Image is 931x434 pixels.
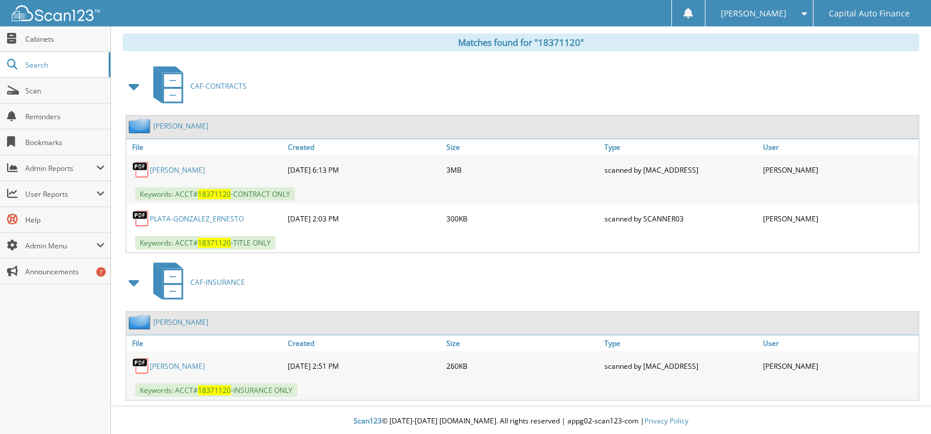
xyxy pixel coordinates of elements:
[443,139,602,155] a: Size
[132,357,150,375] img: PDF.png
[132,161,150,179] img: PDF.png
[150,361,205,371] a: [PERSON_NAME]
[132,210,150,227] img: PDF.png
[285,354,443,378] div: [DATE] 2:51 PM
[601,207,760,230] div: scanned by SCANNER03
[25,267,105,277] span: Announcements
[126,139,285,155] a: File
[601,139,760,155] a: Type
[354,416,382,426] span: Scan123
[190,277,245,287] span: CAF-INSURANCE
[25,241,96,251] span: Admin Menu
[760,158,919,181] div: [PERSON_NAME]
[135,236,275,250] span: Keywords: ACCT# -TITLE ONLY
[760,354,919,378] div: [PERSON_NAME]
[721,10,787,17] span: [PERSON_NAME]
[190,81,247,91] span: CAF-CONTRACTS
[760,335,919,351] a: User
[25,137,105,147] span: Bookmarks
[25,34,105,44] span: Cabinets
[153,317,209,327] a: [PERSON_NAME]
[150,165,205,175] a: [PERSON_NAME]
[198,385,231,395] span: 18371120
[601,158,760,181] div: scanned by [MAC_ADDRESS]
[601,335,760,351] a: Type
[126,335,285,351] a: File
[443,354,602,378] div: 260KB
[25,112,105,122] span: Reminders
[12,5,100,21] img: scan123-logo-white.svg
[829,10,910,17] span: Capital Auto Finance
[129,315,153,329] img: folder2.png
[601,354,760,378] div: scanned by [MAC_ADDRESS]
[644,416,688,426] a: Privacy Policy
[135,187,295,201] span: Keywords: ACCT# -CONTRACT ONLY
[135,383,297,397] span: Keywords: ACCT# -INSURANCE ONLY
[285,139,443,155] a: Created
[198,189,231,199] span: 18371120
[146,259,245,305] a: CAF-INSURANCE
[153,121,209,131] a: [PERSON_NAME]
[25,163,96,173] span: Admin Reports
[146,63,247,109] a: CAF-CONTRACTS
[96,267,106,277] div: 7
[285,207,443,230] div: [DATE] 2:03 PM
[285,335,443,351] a: Created
[150,214,244,224] a: PLATA-GONZALEZ_ERNESTO
[25,189,96,199] span: User Reports
[760,207,919,230] div: [PERSON_NAME]
[443,158,602,181] div: 3MB
[285,158,443,181] div: [DATE] 6:13 PM
[443,207,602,230] div: 300KB
[443,335,602,351] a: Size
[123,33,919,51] div: Matches found for "18371120"
[25,60,103,70] span: Search
[25,215,105,225] span: Help
[129,119,153,133] img: folder2.png
[25,86,105,96] span: Scan
[198,238,231,248] span: 18371120
[760,139,919,155] a: User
